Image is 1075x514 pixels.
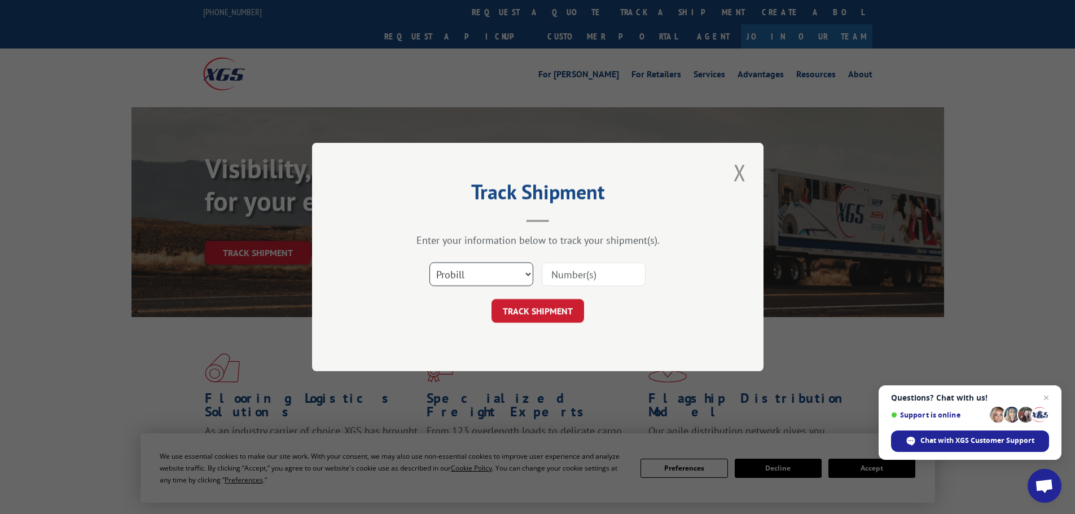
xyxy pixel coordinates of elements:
[1028,469,1061,503] a: Open chat
[492,299,584,323] button: TRACK SHIPMENT
[891,411,986,419] span: Support is online
[368,184,707,205] h2: Track Shipment
[920,436,1034,446] span: Chat with XGS Customer Support
[891,430,1049,452] span: Chat with XGS Customer Support
[542,262,646,286] input: Number(s)
[730,157,749,188] button: Close modal
[891,393,1049,402] span: Questions? Chat with us!
[368,234,707,247] div: Enter your information below to track your shipment(s).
